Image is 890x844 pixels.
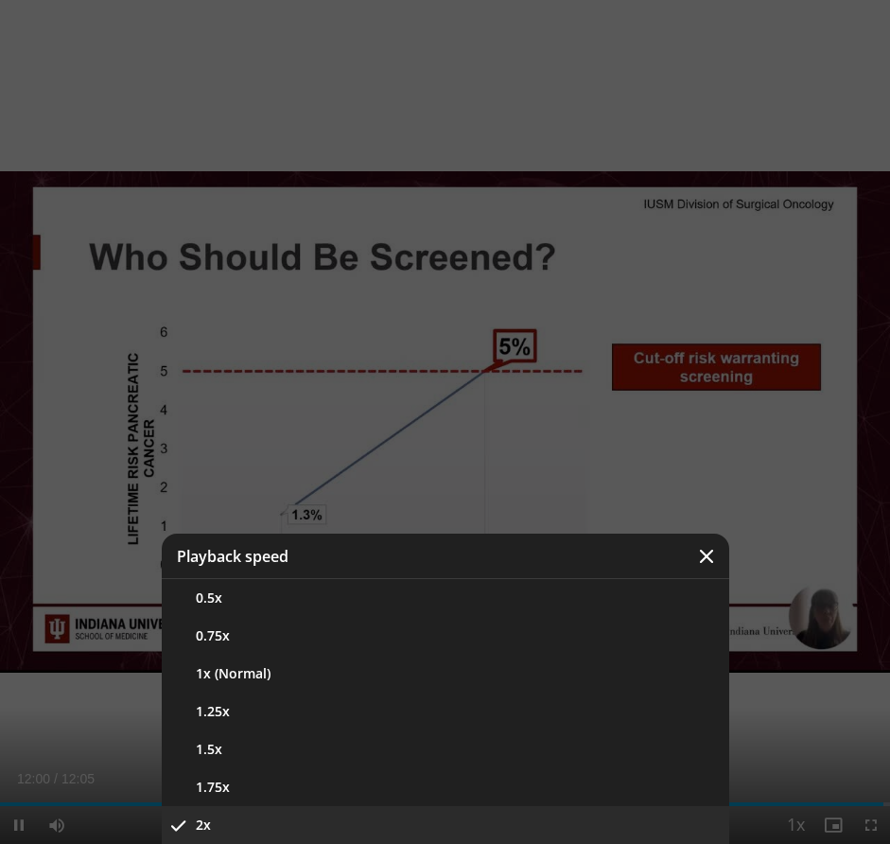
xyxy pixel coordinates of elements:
[162,579,729,617] button: 0.5x
[162,693,729,730] button: 1.25x
[162,617,729,655] button: 0.75x
[162,806,729,844] button: 2x
[162,768,729,806] button: 1.75x
[162,655,729,693] button: 1x (Normal)
[162,730,729,768] button: 1.5x
[177,549,288,564] p: Playback speed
